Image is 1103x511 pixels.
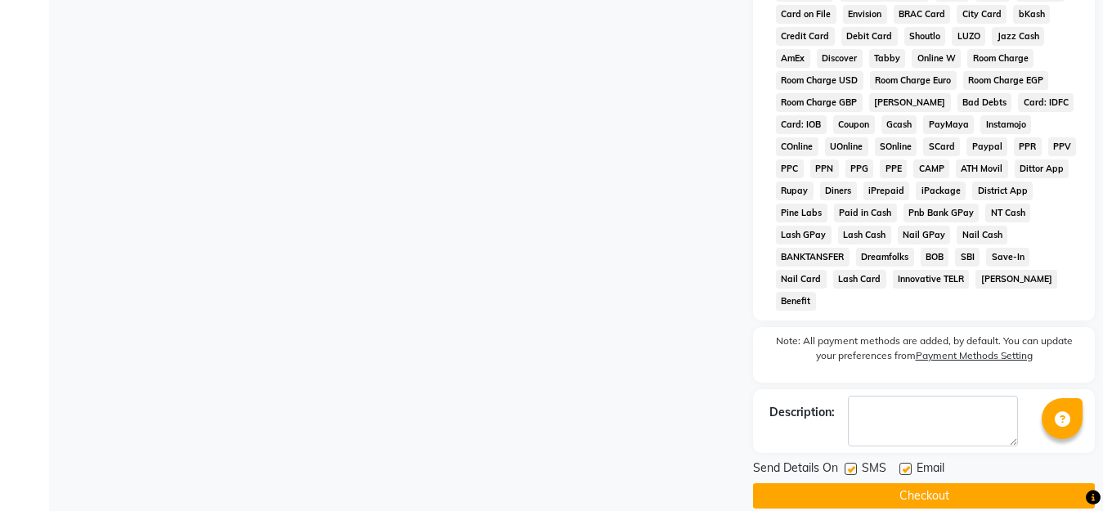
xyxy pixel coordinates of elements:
span: CAMP [913,159,949,178]
span: SCard [923,137,960,156]
span: Pine Labs [776,204,827,222]
span: Card: IOB [776,115,827,134]
span: iPrepaid [863,182,910,200]
button: Checkout [753,483,1095,509]
span: Online W [912,49,961,68]
span: PPN [810,159,839,178]
span: ATH Movil [956,159,1008,178]
span: PayMaya [923,115,974,134]
span: iPackage [916,182,966,200]
span: PPV [1048,137,1077,156]
span: Credit Card [776,27,835,46]
span: Paypal [966,137,1007,156]
span: Jazz Cash [992,27,1044,46]
span: PPG [845,159,874,178]
span: Nail GPay [898,226,951,244]
span: Paid in Cash [834,204,897,222]
span: Rupay [776,182,814,200]
span: SOnline [875,137,917,156]
span: Benefit [776,292,816,311]
span: BANKTANSFER [776,248,850,267]
span: Diners [820,182,857,200]
span: SBI [955,248,980,267]
span: PPE [880,159,907,178]
span: Envision [843,5,887,24]
span: AmEx [776,49,810,68]
span: Debit Card [841,27,898,46]
span: Discover [817,49,863,68]
span: Lash Card [833,270,886,289]
span: Email [917,459,944,480]
div: Description: [769,404,835,421]
span: LUZO [952,27,985,46]
span: Room Charge EGP [963,71,1049,90]
span: Room Charge [967,49,1034,68]
span: Shoutlo [904,27,946,46]
span: PPC [776,159,804,178]
span: PPR [1014,137,1042,156]
span: Dittor App [1015,159,1069,178]
label: Note: All payment methods are added, by default. You can update your preferences from [769,334,1078,370]
span: UOnline [825,137,868,156]
span: COnline [776,137,818,156]
span: Room Charge Euro [870,71,957,90]
span: Room Charge GBP [776,93,863,112]
span: Instamojo [980,115,1031,134]
span: Nail Cash [957,226,1007,244]
span: BRAC Card [894,5,951,24]
span: Coupon [833,115,875,134]
span: [PERSON_NAME] [975,270,1057,289]
label: Payment Methods Setting [916,348,1033,363]
span: District App [972,182,1033,200]
span: Card: IDFC [1018,93,1074,112]
span: Tabby [869,49,906,68]
span: SMS [862,459,886,480]
span: Card on File [776,5,836,24]
span: Room Charge USD [776,71,863,90]
span: Save-In [986,248,1029,267]
span: [PERSON_NAME] [869,93,951,112]
span: City Card [957,5,1007,24]
span: Nail Card [776,270,827,289]
span: BOB [921,248,949,267]
span: Dreamfolks [856,248,914,267]
span: Send Details On [753,459,838,480]
span: Lash GPay [776,226,832,244]
span: Lash Cash [838,226,891,244]
span: Bad Debts [957,93,1012,112]
span: Gcash [881,115,917,134]
span: Innovative TELR [893,270,970,289]
span: Pnb Bank GPay [903,204,980,222]
span: NT Cash [985,204,1030,222]
span: bKash [1013,5,1050,24]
